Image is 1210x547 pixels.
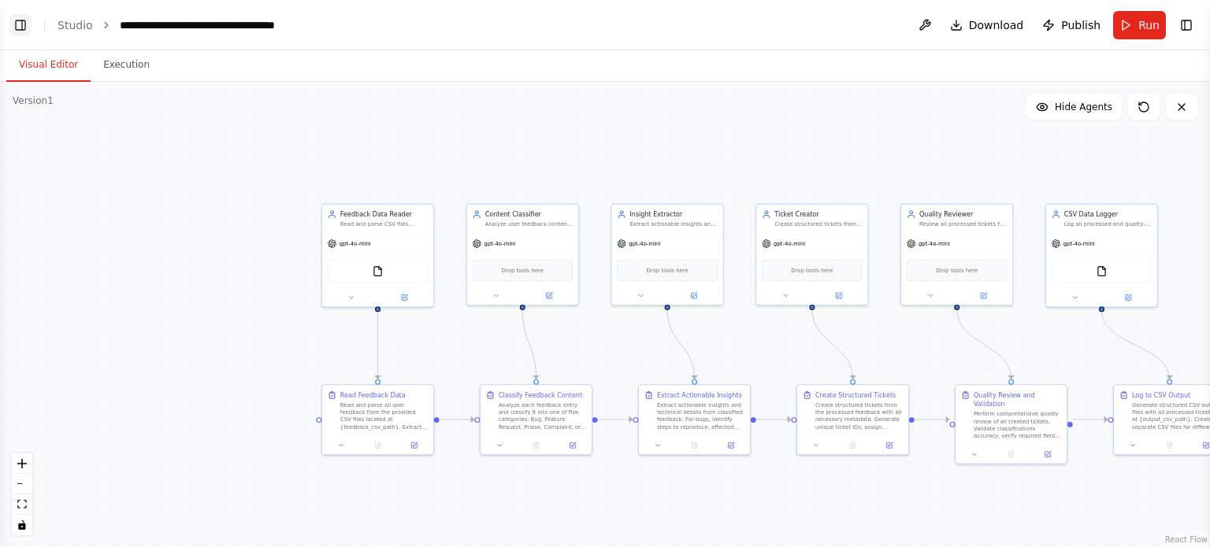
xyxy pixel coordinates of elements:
[629,220,717,227] div: Extract actionable insights and technical details from classified feedback. Identify specific iss...
[12,515,32,535] button: toggle interactivity
[1103,292,1154,303] button: Open in side panel
[523,290,574,301] button: Open in side panel
[321,203,435,307] div: Feedback Data ReaderRead and parse CSV files containing user feedback from app store reviews and ...
[1132,390,1190,399] div: Log to CSV Output
[6,49,91,82] button: Visual Editor
[815,390,896,399] div: Create Structured Tickets
[629,240,660,247] span: gpt-4o-mini
[379,292,430,303] button: Open in side panel
[58,17,297,33] nav: breadcrumb
[657,390,742,399] div: Extract Actionable Insights
[499,401,586,431] div: Analyze each feedback entry and classify it into one of five categories: Bug, Feature Request, Pr...
[1113,11,1166,39] button: Run
[756,415,791,423] g: Edge from 44e9f88e-b04f-49af-9c8a-50d6719c121f to eef1aa22-a254-4a72-aef2-908b37ca4a0a
[466,203,580,305] div: Content ClassifierAnalyze user feedback content and accurately classify each entry into one of fi...
[815,401,903,431] div: Create structured tickets from the processed feedback with all necessary metadata. Generate uniqu...
[12,494,32,515] button: fit view
[1175,14,1197,36] button: Show right sidebar
[358,440,397,451] button: No output available
[657,401,744,431] div: Extract actionable insights and technical details from classified feedback. For bugs, identify st...
[919,220,1007,227] div: Review all processed tickets for quality, consistency, and accuracy. Validate classifications, ve...
[518,309,541,379] g: Edge from 49836a63-3eff-49cb-a12a-b5e5c623def0 to 655fe8f0-12a3-4187-9b11-87ad91398925
[796,384,910,455] div: Create Structured TicketsCreate structured tickets from the processed feedback with all necessary...
[715,440,746,451] button: Open in side panel
[629,210,717,219] div: Insight Extractor
[440,415,474,423] g: Edge from 23326914-007d-4f1e-87ae-b0ef2f9416eb to 655fe8f0-12a3-4187-9b11-87ad91398925
[12,474,32,494] button: zoom out
[1097,311,1175,379] g: Edge from b8de2160-9c10-483c-963a-ca197d785e35 to 4d4e7d3a-816b-4ca4-82e5-e86363188fe0
[944,11,1030,39] button: Download
[373,266,384,277] img: FileReadTool
[1138,17,1160,33] span: Run
[675,440,714,451] button: No output available
[638,384,752,455] div: Extract Actionable InsightsExtract actionable insights and technical details from classified feed...
[499,390,582,399] div: Classify Feedback Content
[1063,240,1095,247] span: gpt-4o-mini
[1032,449,1063,460] button: Open in side panel
[321,384,435,455] div: Read Feedback DataRead and parse all user feedback from the provided CSV files located at {feedba...
[992,449,1030,460] button: No output available
[974,390,1061,408] div: Quality Review and Validation
[480,384,593,455] div: Classify Feedback ContentAnalyze each feedback entry and classify it into one of five categories:...
[755,203,869,305] div: Ticket CreatorCreate structured tickets from processed feedback with appropriate priority levels,...
[399,440,429,451] button: Open in side panel
[1097,266,1108,277] img: FileReadTool
[1036,11,1107,39] button: Publish
[340,220,428,227] div: Read and parse CSV files containing user feedback from app store reviews and support emails. Extr...
[833,440,872,451] button: No output available
[517,440,555,451] button: No output available
[1061,17,1101,33] span: Publish
[774,240,805,247] span: gpt-4o-mini
[958,290,1009,301] button: Open in side panel
[919,240,950,247] span: gpt-4o-mini
[340,210,428,219] div: Feedback Data Reader
[974,411,1061,440] div: Perform comprehensive quality review of all created tickets. Validate classifications accuracy, v...
[668,290,719,301] button: Open in side panel
[340,240,371,247] span: gpt-4o-mini
[663,309,699,379] g: Edge from bb054e46-7b94-49e7-8acf-f3aca60250da to 44e9f88e-b04f-49af-9c8a-50d6719c121f
[485,210,573,219] div: Content Classifier
[557,440,588,451] button: Open in side panel
[611,203,724,305] div: Insight ExtractorExtract actionable insights and technical details from classified feedback. Iden...
[807,309,857,379] g: Edge from 009a2706-ce08-4b75-8a3e-75cfd92c74df to eef1aa22-a254-4a72-aef2-908b37ca4a0a
[952,309,1015,379] g: Edge from c6336472-e826-48a5-8865-9e55d7760d6e to 5c6f7186-41c1-4d32-95b3-89d1101bd033
[774,220,862,227] div: Create structured tickets from processed feedback with appropriate priority levels, metadata, and...
[91,49,162,82] button: Execution
[13,94,54,107] div: Version 1
[485,220,573,227] div: Analyze user feedback content and accurately classify each entry into one of five categories: Bug...
[1064,220,1152,227] div: Log all processed and quality-reviewed tickets to structured CSV files with proper formatting, he...
[1064,210,1152,219] div: CSV Data Logger
[647,266,689,275] span: Drop tools here
[340,401,428,431] div: Read and parse all user feedback from the provided CSV files located at {feedback_csv_path}. Extr...
[12,453,32,535] div: React Flow controls
[1026,94,1122,120] button: Hide Agents
[9,14,32,36] button: Show left sidebar
[813,290,864,301] button: Open in side panel
[1150,440,1189,451] button: No output available
[774,210,862,219] div: Ticket Creator
[791,266,833,275] span: Drop tools here
[373,311,382,379] g: Edge from 5e31430c-bb96-4ff3-bfe0-72cd2d5425ea to 23326914-007d-4f1e-87ae-b0ef2f9416eb
[58,19,93,31] a: Studio
[1073,415,1108,423] g: Edge from 5c6f7186-41c1-4d32-95b3-89d1101bd033 to 4d4e7d3a-816b-4ca4-82e5-e86363188fe0
[502,266,544,275] span: Drop tools here
[1045,203,1159,307] div: CSV Data LoggerLog all processed and quality-reviewed tickets to structured CSV files with proper...
[919,210,1007,219] div: Quality Reviewer
[484,240,516,247] span: gpt-4o-mini
[969,17,1024,33] span: Download
[874,440,904,451] button: Open in side panel
[12,453,32,474] button: zoom in
[598,415,633,423] g: Edge from 655fe8f0-12a3-4187-9b11-87ad91398925 to 44e9f88e-b04f-49af-9c8a-50d6719c121f
[955,384,1068,464] div: Quality Review and ValidationPerform comprehensive quality review of all created tickets. Validat...
[1165,535,1208,544] a: React Flow attribution
[340,390,406,399] div: Read Feedback Data
[900,203,1014,305] div: Quality ReviewerReview all processed tickets for quality, consistency, and accuracy. Validate cla...
[1055,101,1112,113] span: Hide Agents
[915,415,949,423] g: Edge from eef1aa22-a254-4a72-aef2-908b37ca4a0a to 5c6f7186-41c1-4d32-95b3-89d1101bd033
[936,266,978,275] span: Drop tools here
